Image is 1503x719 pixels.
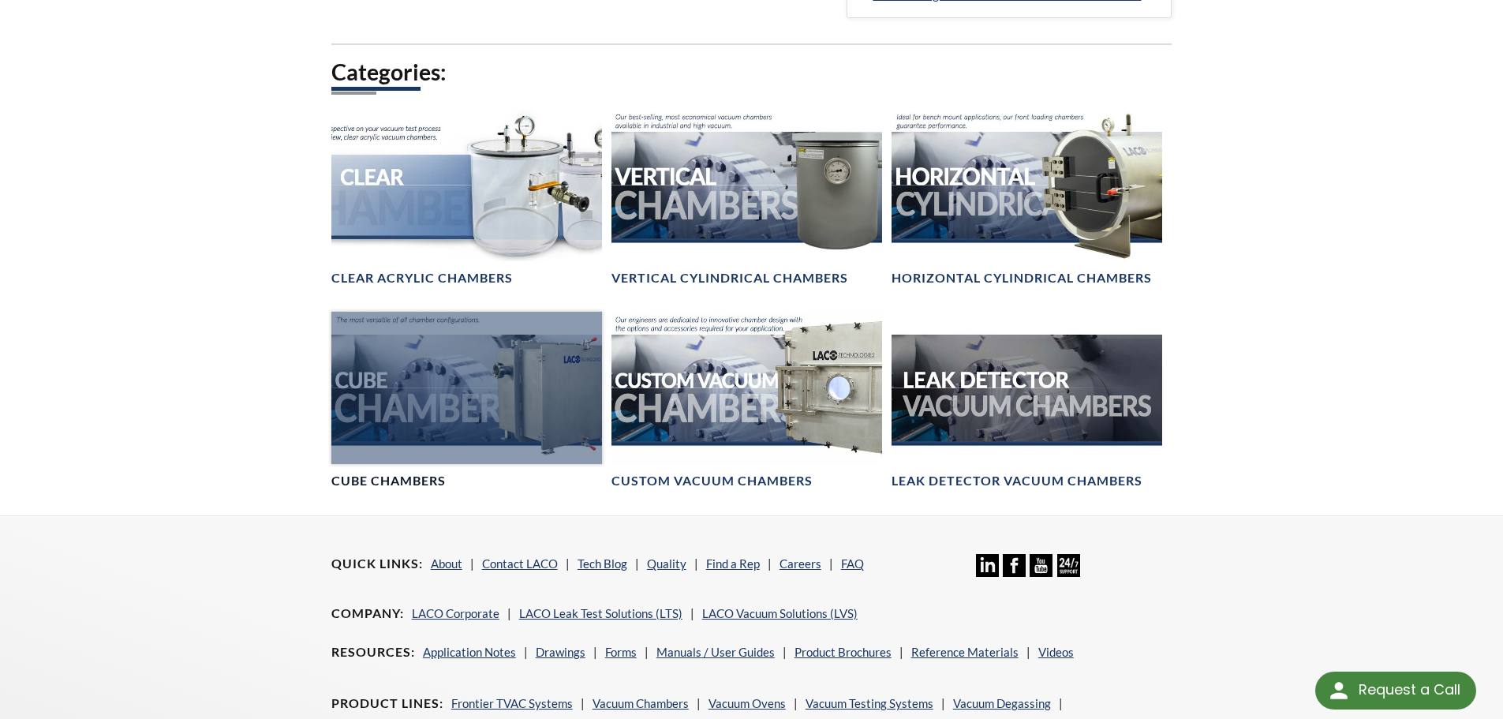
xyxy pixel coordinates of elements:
a: LACO Vacuum Solutions (LVS) [702,606,858,620]
h4: Leak Detector Vacuum Chambers [892,473,1142,489]
h4: Product Lines [331,695,443,712]
a: Manuals / User Guides [656,645,775,659]
a: Leak Test Vacuum Chambers headerLeak Detector Vacuum Chambers [892,312,1162,489]
a: Drawings [536,645,585,659]
h4: Clear Acrylic Chambers [331,270,513,286]
a: LACO Leak Test Solutions (LTS) [519,606,682,620]
h4: Cube Chambers [331,473,446,489]
h4: Horizontal Cylindrical Chambers [892,270,1152,286]
a: Cube Chambers headerCube Chambers [331,312,602,489]
a: LACO Corporate [412,606,499,620]
h4: Resources [331,644,415,661]
h4: Vertical Cylindrical Chambers [611,270,848,286]
h4: Quick Links [331,556,423,572]
a: Vacuum Ovens [709,696,786,710]
div: Request a Call [1315,672,1476,710]
div: Request a Call [1359,672,1460,708]
a: Forms [605,645,637,659]
a: Vacuum Testing Systems [806,696,933,710]
a: Contact LACO [482,556,558,571]
a: FAQ [841,556,864,571]
a: Quality [647,556,686,571]
img: 24/7 Support Icon [1057,554,1080,577]
a: 24/7 Support [1057,565,1080,579]
img: round button [1326,678,1352,703]
a: Vacuum Chambers [593,696,689,710]
a: Clear Chambers headerClear Acrylic Chambers [331,109,602,286]
a: Tech Blog [578,556,627,571]
a: Application Notes [423,645,516,659]
a: Custom Vacuum Chamber headerCustom Vacuum Chambers [611,312,882,489]
h2: Categories: [331,58,1172,87]
a: Frontier TVAC Systems [451,696,573,710]
a: Vertical Vacuum Chambers headerVertical Cylindrical Chambers [611,109,882,286]
a: Horizontal Cylindrical headerHorizontal Cylindrical Chambers [892,109,1162,286]
a: Product Brochures [794,645,892,659]
a: Vacuum Degassing [953,696,1051,710]
a: Find a Rep [706,556,760,571]
a: Careers [780,556,821,571]
a: Reference Materials [911,645,1019,659]
a: Videos [1038,645,1074,659]
h4: Company [331,605,404,622]
h4: Custom Vacuum Chambers [611,473,813,489]
a: About [431,556,462,571]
